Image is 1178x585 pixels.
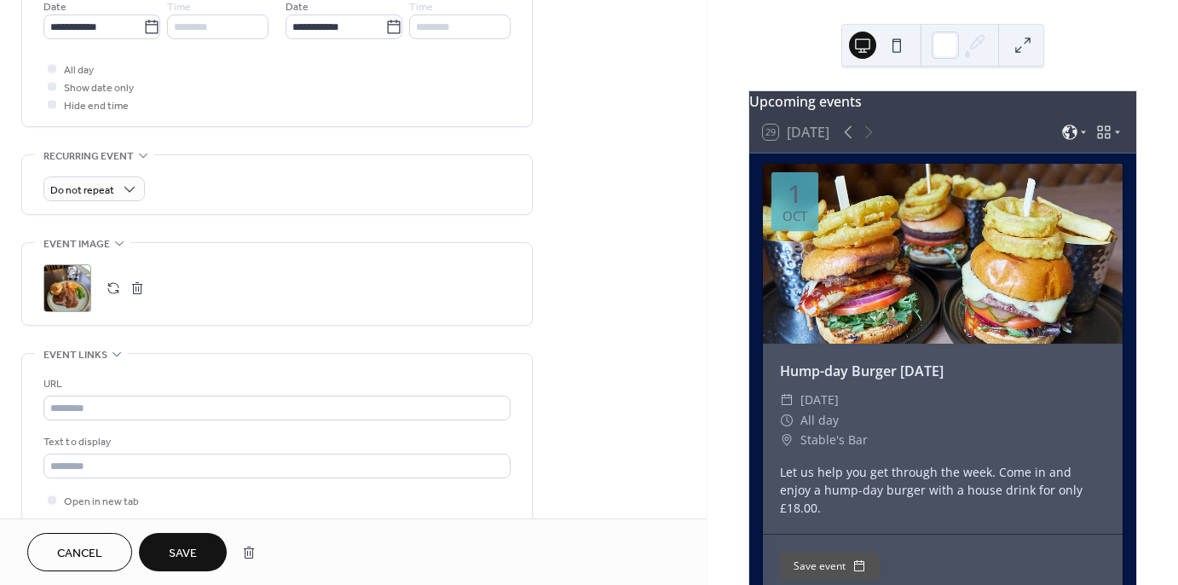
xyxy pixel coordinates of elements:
div: ​ [780,430,794,450]
span: Cancel [57,545,102,563]
span: Event image [43,235,110,253]
span: Hide end time [64,97,129,115]
span: Event links [43,346,107,364]
div: Upcoming events [749,91,1136,112]
div: Hump-day Burger [DATE] [763,361,1123,381]
span: Do not repeat [50,181,114,200]
button: Save event [780,552,880,581]
span: All day [800,410,839,431]
span: Stable's Bar [800,430,868,450]
div: Text to display [43,433,507,451]
div: 1 [788,181,802,206]
button: Cancel [27,533,132,571]
div: Let us help you get through the week. Come in and enjoy a hump-day burger with a house drink for ... [763,463,1123,517]
span: Save [169,545,197,563]
div: URL [43,375,507,393]
button: Save [139,533,227,571]
div: ​ [780,390,794,410]
span: Recurring event [43,148,134,165]
span: Open in new tab [64,493,139,511]
span: Show date only [64,79,134,97]
div: ; [43,264,91,312]
div: Oct [782,210,807,223]
span: All day [64,61,94,79]
span: [DATE] [800,390,839,410]
div: ​ [780,410,794,431]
